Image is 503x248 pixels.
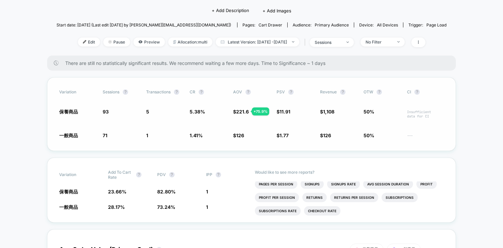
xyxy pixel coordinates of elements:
img: end [292,41,294,43]
button: ? [123,89,128,95]
li: Signups Rate [327,179,360,189]
span: $ [277,133,289,138]
span: 1,108 [323,109,334,114]
span: 11.91 [280,109,290,114]
span: Start date: [DATE] (Last edit [DATE] by [PERSON_NAME][EMAIL_ADDRESS][DOMAIN_NAME]) [57,22,231,27]
li: Profit Per Session [255,193,299,202]
div: + 75.9 % [252,107,269,115]
button: ? [174,89,179,95]
li: Subscriptions Rate [255,206,301,216]
span: 50% [364,133,374,138]
img: calendar [221,40,224,44]
span: 1.41 % [190,133,203,138]
li: Returns [302,193,327,202]
button: ? [245,89,251,95]
li: Checkout Rate [304,206,340,216]
span: + Add Images [263,8,291,13]
span: 一般商品 [59,133,78,138]
p: Would like to see more reports? [255,170,444,175]
span: IPP [206,172,212,177]
span: Transactions [146,89,171,94]
span: 71 [103,133,107,138]
button: ? [169,172,175,177]
span: There are still no statistically significant results. We recommend waiting a few more days . Time... [65,60,442,66]
span: PSV [277,89,285,94]
button: ? [136,172,141,177]
span: 126 [323,133,331,138]
span: Page Load [426,22,446,27]
img: rebalance [173,40,176,44]
button: ? [199,89,204,95]
img: end [346,42,349,43]
div: Audience: [293,22,349,27]
span: all devices [377,22,398,27]
span: 23.66 % [108,189,126,194]
div: No Filter [366,39,392,45]
li: Signups [301,179,324,189]
span: $ [233,133,244,138]
span: 5.38 % [190,109,205,114]
span: cart drawer [259,22,282,27]
span: Variation [59,89,96,95]
li: Pages Per Session [255,179,297,189]
span: 28.17 % [108,204,125,210]
button: ? [288,89,294,95]
span: 82.80 % [157,189,176,194]
span: Variation [59,170,96,180]
span: 保養商品 [59,109,78,114]
li: Avg Session Duration [363,179,413,189]
span: 保養商品 [59,189,78,194]
div: Pages: [242,22,282,27]
span: 50% [364,109,374,114]
img: end [108,40,112,44]
img: edit [83,40,86,44]
span: 1 [206,204,208,210]
span: Revenue [320,89,337,94]
div: Trigger: [408,22,446,27]
span: 221.6 [236,109,249,114]
li: Returns Per Session [330,193,378,202]
span: | [303,37,310,47]
div: sessions [315,40,341,45]
li: Profit [416,179,437,189]
span: 1 [206,189,208,194]
span: CI [407,89,444,95]
span: 1.77 [280,133,289,138]
span: Add To Cart Rate [108,170,133,180]
span: + Add Description [212,7,249,14]
span: $ [320,109,334,114]
span: 73.24 % [157,204,175,210]
span: PDV [157,172,166,177]
span: Latest Version: [DATE] - [DATE] [216,37,299,47]
span: Insufficient data for CI [407,110,444,118]
span: 126 [236,133,244,138]
span: 93 [103,109,109,114]
img: end [397,41,400,43]
span: $ [277,109,290,114]
button: ? [340,89,345,95]
span: Primary Audience [315,22,349,27]
span: CR [190,89,195,94]
span: $ [233,109,249,114]
button: ? [414,89,420,95]
span: Sessions [103,89,119,94]
span: 一般商品 [59,204,78,210]
span: $ [320,133,331,138]
span: AOV [233,89,242,94]
span: Preview [133,37,165,47]
span: Allocation: multi [168,37,212,47]
span: 1 [146,133,148,138]
span: Edit [78,37,100,47]
span: Device: [354,22,403,27]
button: ? [377,89,382,95]
button: ? [216,172,221,177]
span: 5 [146,109,149,114]
li: Subscriptions [382,193,418,202]
span: OTW [364,89,400,95]
span: Pause [103,37,130,47]
span: --- [407,134,444,139]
